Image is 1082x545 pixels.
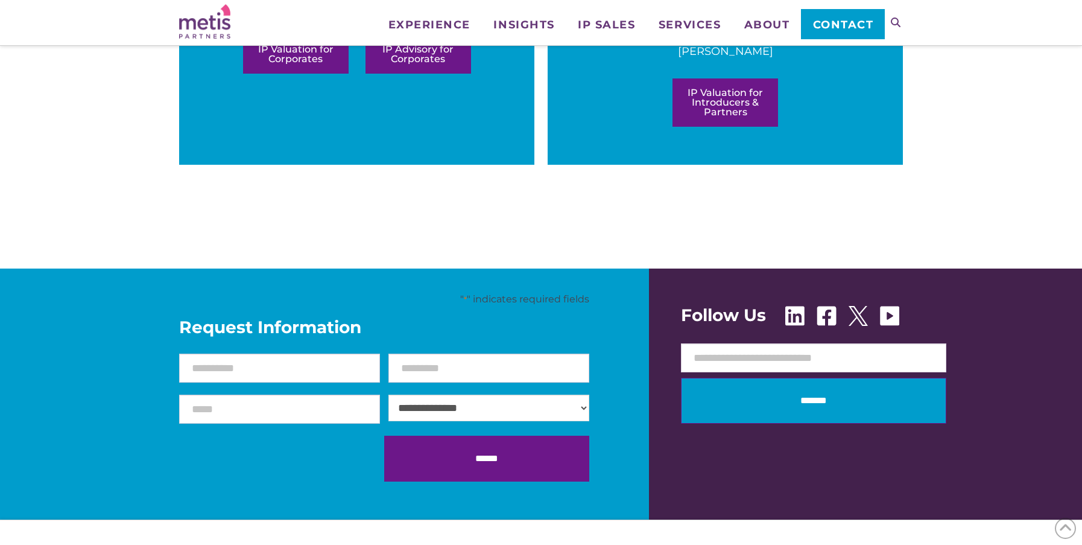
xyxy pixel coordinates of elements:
[179,293,589,306] p: " " indicates required fields
[388,19,470,30] span: Experience
[681,307,766,323] span: Follow Us
[880,306,899,326] img: Youtube
[813,19,874,30] span: Contact
[672,78,778,127] a: IP Valuation for Introducers & Partners
[817,306,837,326] img: Facebook
[179,436,362,483] iframe: reCAPTCHA
[179,4,230,39] img: Metis Partners
[1055,518,1076,539] span: Back to Top
[744,19,790,30] span: About
[179,319,589,336] span: Request Information
[659,19,721,30] span: Services
[493,19,554,30] span: Insights
[243,35,349,74] a: IP Valuation for Corporates
[849,306,868,326] img: X
[578,19,635,30] span: IP Sales
[785,306,805,326] img: Linkedin
[801,9,885,39] a: Contact
[365,35,471,74] a: IP Advisory for Corporates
